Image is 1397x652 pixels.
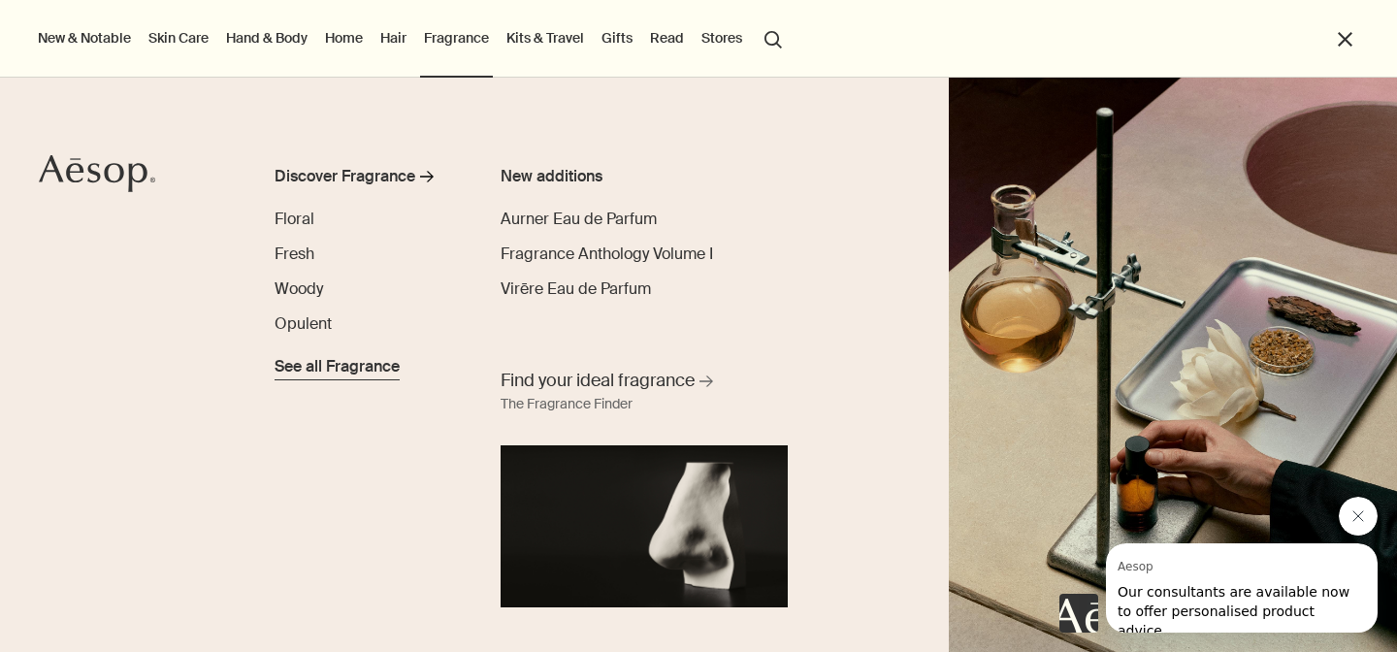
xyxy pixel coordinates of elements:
a: Kits & Travel [503,25,588,50]
a: Hair [376,25,410,50]
a: Fresh [275,243,314,266]
span: See all Fragrance [275,355,400,378]
span: Our consultants are available now to offer personalised product advice. [12,41,244,95]
iframe: no content [1059,594,1098,633]
span: Fragrance Anthology Volume I [501,244,713,264]
button: Open search [756,19,791,56]
a: Floral [275,208,314,231]
a: Hand & Body [222,25,311,50]
img: Plaster sculptures of noses resting on stone podiums and a wooden ladder. [949,78,1397,652]
div: The Fragrance Finder [501,393,633,416]
div: Discover Fragrance [275,165,415,188]
a: Aurner Eau de Parfum [501,208,657,231]
a: Skin Care [145,25,212,50]
div: Aesop says "Our consultants are available now to offer personalised product advice.". Open messag... [1059,497,1378,633]
span: Aurner Eau de Parfum [501,209,657,229]
button: Close the Menu [1334,28,1356,50]
a: Woody [275,277,323,301]
span: Floral [275,209,314,229]
a: Fragrance [420,25,493,50]
a: Discover Fragrance [275,165,458,196]
a: Opulent [275,312,332,336]
span: Woody [275,278,323,299]
a: Virēre Eau de Parfum [501,277,651,301]
a: Fragrance Anthology Volume I [501,243,713,266]
span: Find your ideal fragrance [501,369,695,393]
a: Aesop [34,149,160,203]
a: See all Fragrance [275,347,400,378]
span: Virēre Eau de Parfum [501,278,651,299]
a: Gifts [598,25,636,50]
a: Home [321,25,367,50]
iframe: Message from Aesop [1106,543,1378,633]
button: Stores [698,25,746,50]
span: Fresh [275,244,314,264]
div: New additions [501,165,725,188]
button: New & Notable [34,25,135,50]
a: Find your ideal fragrance The Fragrance FinderA nose sculpture placed in front of black background [496,364,794,607]
a: Read [646,25,688,50]
iframe: Close message from Aesop [1339,497,1378,536]
svg: Aesop [39,154,155,193]
span: Opulent [275,313,332,334]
